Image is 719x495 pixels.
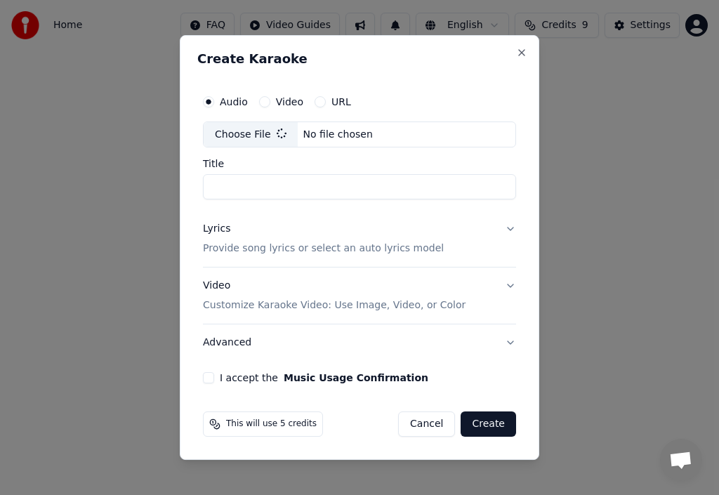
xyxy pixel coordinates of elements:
p: Customize Karaoke Video: Use Image, Video, or Color [203,298,466,312]
div: Video [203,279,466,313]
label: I accept the [220,373,428,383]
button: LyricsProvide song lyrics or select an auto lyrics model [203,211,516,268]
div: No file chosen [298,128,378,142]
h2: Create Karaoke [197,53,522,65]
button: Create [461,411,516,437]
p: Provide song lyrics or select an auto lyrics model [203,242,444,256]
div: Choose File [204,122,298,147]
button: I accept the [284,373,428,383]
label: URL [331,97,351,107]
span: This will use 5 credits [226,418,317,430]
button: VideoCustomize Karaoke Video: Use Image, Video, or Color [203,268,516,324]
div: Lyrics [203,223,230,237]
button: Cancel [398,411,455,437]
label: Title [203,159,516,169]
label: Video [276,97,303,107]
label: Audio [220,97,248,107]
button: Advanced [203,324,516,361]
